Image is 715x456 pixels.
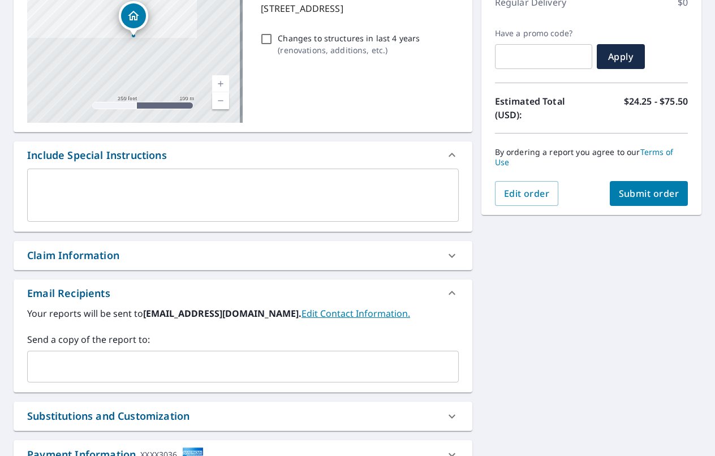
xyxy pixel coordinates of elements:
[14,279,472,307] div: Email Recipients
[624,94,688,122] p: $24.25 - $75.50
[14,241,472,270] div: Claim Information
[495,94,592,122] p: Estimated Total (USD):
[495,147,688,167] p: By ordering a report you agree to our
[301,307,410,320] a: EditContactInfo
[27,333,459,346] label: Send a copy of the report to:
[212,75,229,92] a: Current Level 17, Zoom In
[27,148,167,163] div: Include Special Instructions
[495,147,674,167] a: Terms of Use
[610,181,688,206] button: Submit order
[278,44,420,56] p: ( renovations, additions, etc. )
[14,402,472,431] div: Substitutions and Customization
[278,32,420,44] p: Changes to structures in last 4 years
[212,92,229,109] a: Current Level 17, Zoom Out
[495,28,592,38] label: Have a promo code?
[143,307,301,320] b: [EMAIL_ADDRESS][DOMAIN_NAME].
[27,286,110,301] div: Email Recipients
[597,44,645,69] button: Apply
[504,187,550,200] span: Edit order
[27,248,119,263] div: Claim Information
[119,1,148,36] div: Dropped pin, building 1, Residential property, 7612 Applecross Ln Dallas, TX 75248
[619,187,679,200] span: Submit order
[27,408,189,424] div: Substitutions and Customization
[261,2,454,15] p: [STREET_ADDRESS]
[495,181,559,206] button: Edit order
[27,307,459,320] label: Your reports will be sent to
[606,50,636,63] span: Apply
[14,141,472,169] div: Include Special Instructions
